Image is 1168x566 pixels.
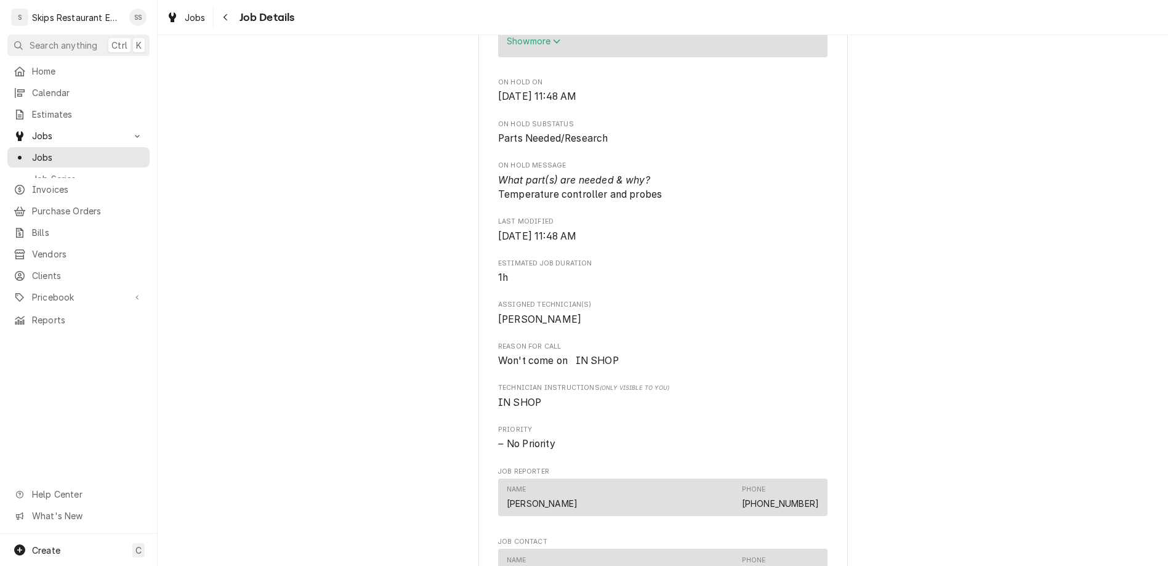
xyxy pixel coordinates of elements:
[498,354,828,368] span: Reason For Call
[498,383,828,410] div: [object Object]
[498,217,828,243] div: Last Modified
[498,174,650,186] i: What part(s) are needed & why?
[32,183,143,196] span: Invoices
[32,86,143,99] span: Calendar
[498,395,828,410] span: [object Object]
[32,509,142,522] span: What's New
[498,300,828,326] div: Assigned Technician(s)
[11,9,28,26] div: S
[498,119,828,129] span: On Hold SubStatus
[498,259,828,285] div: Estimated Job Duration
[7,244,150,264] a: Vendors
[498,78,828,87] span: On Hold On
[498,217,828,227] span: Last Modified
[742,498,819,509] a: [PHONE_NUMBER]
[498,161,828,171] span: On Hold Message
[498,397,541,408] span: IN SHOP
[7,179,150,200] a: Invoices
[498,161,828,202] div: On Hold Message
[32,11,123,24] div: Skips Restaurant Equipment
[498,355,619,366] span: Won't come on IN SHOP
[498,272,508,283] span: 1h
[7,222,150,243] a: Bills
[129,9,147,26] div: SS
[498,425,828,435] span: Priority
[498,479,828,522] div: Job Reporter List
[7,61,150,81] a: Home
[32,226,143,239] span: Bills
[742,485,819,509] div: Phone
[498,425,828,451] div: Priority
[216,7,236,27] button: Navigate back
[32,172,143,185] span: Job Series
[498,467,828,477] span: Job Reporter
[498,313,581,325] span: [PERSON_NAME]
[135,544,142,557] span: C
[507,36,561,46] span: Show more
[498,229,828,244] span: Last Modified
[498,131,828,146] span: On Hold SubStatus
[498,78,828,104] div: On Hold On
[498,91,576,102] span: [DATE] 11:48 AM
[32,129,125,142] span: Jobs
[7,506,150,526] a: Go to What's New
[7,147,150,168] a: Jobs
[32,204,143,217] span: Purchase Orders
[498,312,828,327] span: Assigned Technician(s)
[32,151,143,164] span: Jobs
[7,126,150,146] a: Go to Jobs
[7,287,150,307] a: Go to Pricebook
[507,34,819,47] button: Showmore
[498,437,828,451] div: No Priority
[498,383,828,393] span: Technician Instructions
[32,269,143,282] span: Clients
[498,119,828,146] div: On Hold SubStatus
[498,342,828,368] div: Reason For Call
[32,488,142,501] span: Help Center
[7,169,150,189] a: Job Series
[600,384,669,391] span: (Only Visible to You)
[498,259,828,269] span: Estimated Job Duration
[32,248,143,261] span: Vendors
[498,300,828,310] span: Assigned Technician(s)
[185,11,206,24] span: Jobs
[498,479,828,516] div: Contact
[161,7,211,28] a: Jobs
[136,39,142,52] span: K
[129,9,147,26] div: Shan Skipper's Avatar
[32,65,143,78] span: Home
[498,270,828,285] span: Estimated Job Duration
[32,108,143,121] span: Estimates
[236,9,295,26] span: Job Details
[32,291,125,304] span: Pricebook
[498,173,828,202] span: On Hold Message
[498,342,828,352] span: Reason For Call
[742,485,766,495] div: Phone
[32,313,143,326] span: Reports
[498,537,828,547] span: Job Contact
[498,89,828,104] span: On Hold On
[498,467,828,522] div: Job Reporter
[7,83,150,103] a: Calendar
[111,39,127,52] span: Ctrl
[498,437,828,451] span: Priority
[507,556,526,565] div: Name
[7,310,150,330] a: Reports
[32,545,60,556] span: Create
[507,497,578,510] div: [PERSON_NAME]
[498,132,608,144] span: Parts Needed/Research
[742,556,766,565] div: Phone
[7,265,150,286] a: Clients
[7,201,150,221] a: Purchase Orders
[507,485,578,509] div: Name
[30,39,97,52] span: Search anything
[498,174,662,201] span: Temperature controller and probes
[498,230,576,242] span: [DATE] 11:48 AM
[507,485,526,495] div: Name
[7,104,150,124] a: Estimates
[7,484,150,504] a: Go to Help Center
[7,34,150,56] button: Search anythingCtrlK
